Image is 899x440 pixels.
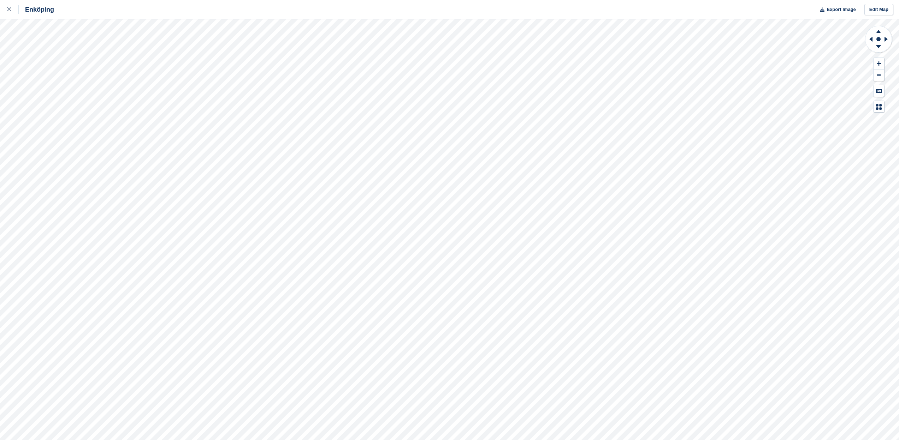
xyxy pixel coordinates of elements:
[874,70,884,81] button: Zoom Out
[874,85,884,97] button: Keyboard Shortcuts
[874,58,884,70] button: Zoom In
[827,6,856,13] span: Export Image
[816,4,856,16] button: Export Image
[864,4,893,16] a: Edit Map
[874,101,884,113] button: Map Legend
[19,5,54,14] div: Enköping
